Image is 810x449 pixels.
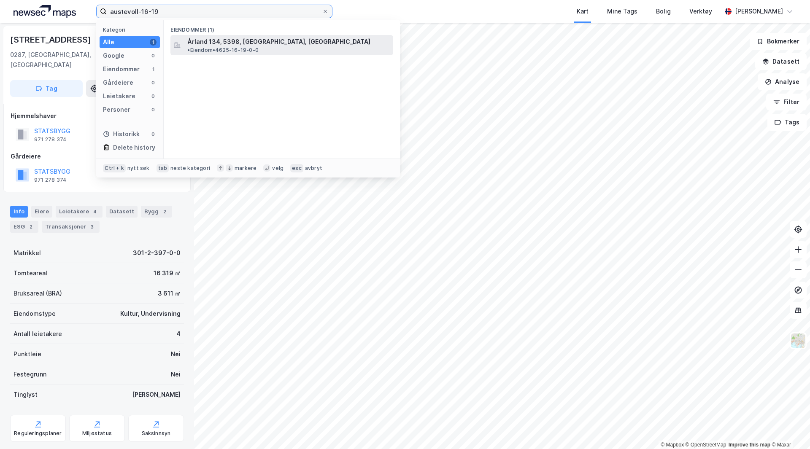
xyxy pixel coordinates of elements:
button: Analyse [758,73,807,90]
div: Kart [577,6,589,16]
div: Nei [171,349,181,359]
div: neste kategori [170,165,210,172]
div: 0 [150,52,157,59]
div: Reguleringsplaner [14,430,62,437]
button: Bokmerker [750,33,807,50]
div: Bygg [141,206,172,218]
div: nytt søk [127,165,150,172]
div: Ctrl + k [103,164,126,172]
button: Tags [767,114,807,131]
div: 0 [150,79,157,86]
div: Bruksareal (BRA) [13,288,62,298]
div: Miljøstatus [82,430,112,437]
div: Google [103,51,124,61]
iframe: Chat Widget [768,409,810,449]
div: Leietakere [103,91,135,101]
div: Mine Tags [607,6,637,16]
img: Z [790,333,806,349]
div: Saksinnsyn [142,430,171,437]
div: 4 [176,329,181,339]
div: [STREET_ADDRESS] [10,33,93,46]
div: Transaksjoner [42,221,100,233]
div: velg [272,165,283,172]
button: Tag [10,80,83,97]
div: Matrikkel [13,248,41,258]
div: Hjemmelshaver [11,111,184,121]
div: 3 611 ㎡ [158,288,181,298]
div: Kategori [103,27,160,33]
div: Bolig [656,6,671,16]
div: Verktøy [689,6,712,16]
div: Historikk [103,129,140,139]
div: [PERSON_NAME] [132,390,181,400]
div: Gårdeiere [11,151,184,161]
div: Personer [103,105,130,115]
div: 0287, [GEOGRAPHIC_DATA], [GEOGRAPHIC_DATA] [10,50,120,70]
div: Nei [171,369,181,379]
div: Eiendomstype [13,309,56,319]
div: ESG [10,221,38,233]
div: 971 278 374 [34,177,67,183]
div: Festegrunn [13,369,46,379]
div: Leietakere [56,206,103,218]
div: Info [10,206,28,218]
img: logo.a4113a55bc3d86da70a041830d287a7e.svg [13,5,76,18]
div: 971 278 374 [34,136,67,143]
div: markere [235,165,256,172]
div: 2 [27,223,35,231]
div: Gårdeiere [103,78,133,88]
div: 1 [150,39,157,46]
div: Eiere [31,206,52,218]
a: Improve this map [729,442,770,448]
div: Punktleie [13,349,41,359]
div: 0 [150,106,157,113]
div: Eiendommer (1) [164,20,400,35]
div: Tinglyst [13,390,38,400]
div: Delete history [113,142,155,153]
button: Filter [766,94,807,110]
div: 1 [150,66,157,73]
div: Kultur, Undervisning [120,309,181,319]
div: tab [157,164,169,172]
div: esc [290,164,303,172]
div: 301-2-397-0-0 [133,248,181,258]
div: Antall leietakere [13,329,62,339]
div: Tomteareal [13,268,47,278]
div: 0 [150,93,157,99]
button: Datasett [755,53,807,70]
div: Eiendommer [103,64,140,74]
div: [PERSON_NAME] [735,6,783,16]
div: 4 [91,207,99,216]
a: Mapbox [661,442,684,448]
div: 2 [160,207,169,216]
div: 16 319 ㎡ [154,268,181,278]
span: Årland 134, 5398, [GEOGRAPHIC_DATA], [GEOGRAPHIC_DATA] [187,37,370,47]
a: OpenStreetMap [686,442,726,448]
div: Kontrollprogram for chat [768,409,810,449]
input: Søk på adresse, matrikkel, gårdeiere, leietakere eller personer [107,5,322,18]
div: Datasett [106,206,138,218]
span: • [187,47,190,53]
div: Alle [103,37,114,47]
div: 3 [88,223,96,231]
div: 0 [150,131,157,137]
div: avbryt [305,165,322,172]
span: Eiendom • 4625-16-19-0-0 [187,47,259,54]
